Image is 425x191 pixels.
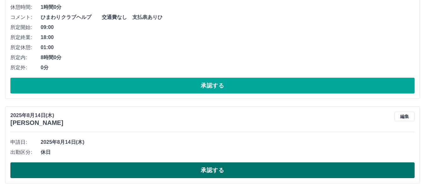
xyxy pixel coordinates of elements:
[394,112,415,121] button: 編集
[10,78,415,93] button: 承認する
[41,34,415,41] span: 18:00
[10,64,41,71] span: 所定外:
[41,54,415,61] span: 8時間0分
[10,3,41,11] span: 休憩時間:
[10,119,63,126] h3: [PERSON_NAME]
[41,64,415,71] span: 0分
[10,138,41,146] span: 申請日:
[10,14,41,21] span: コメント:
[41,14,415,21] span: ひまわりクラブヘルプ 交通費なし 支払表ありひ
[41,138,415,146] span: 2025年8月14日(木)
[41,44,415,51] span: 01:00
[10,44,41,51] span: 所定休憩:
[41,24,415,31] span: 09:00
[10,24,41,31] span: 所定開始:
[41,149,415,156] span: 休日
[41,3,415,11] span: 1時間0分
[10,34,41,41] span: 所定終業:
[10,149,41,156] span: 出勤区分:
[10,162,415,178] button: 承認する
[10,54,41,61] span: 所定内:
[10,112,63,119] p: 2025年8月14日(木)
